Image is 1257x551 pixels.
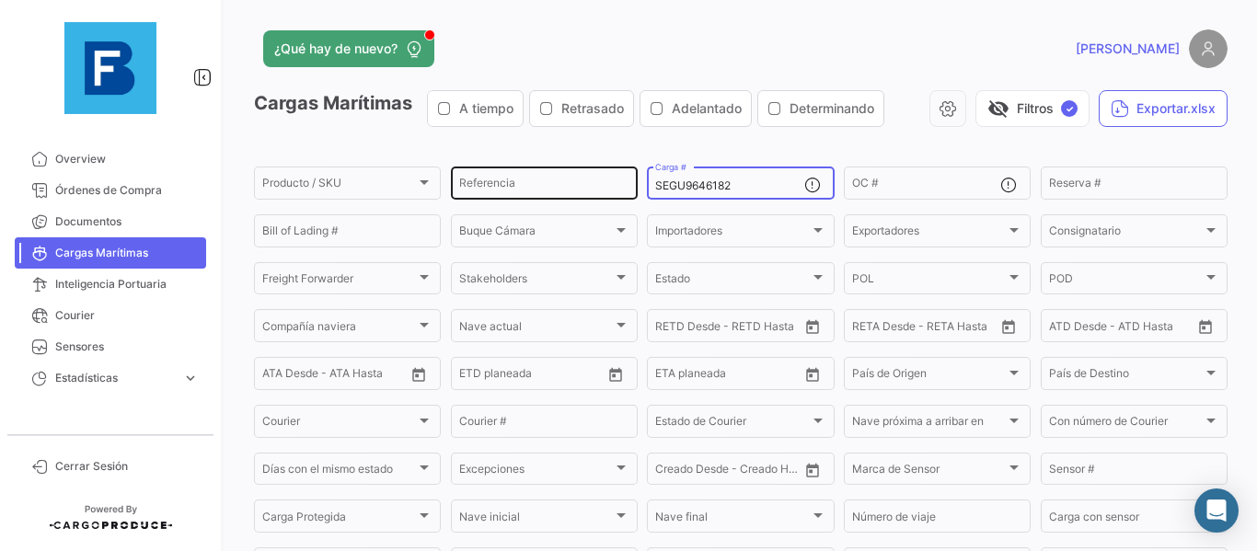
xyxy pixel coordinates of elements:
[55,307,199,324] span: Courier
[701,370,769,383] input: Hasta
[1061,100,1078,117] span: ✓
[262,418,416,430] span: Courier
[262,322,416,335] span: Compañía naviera
[1120,322,1188,335] input: ATD Hasta
[262,179,416,192] span: Producto / SKU
[987,98,1009,120] span: visibility_off
[64,22,156,114] img: 12429640-9da8-4fa2-92c4-ea5716e443d2.jpg
[15,300,206,331] a: Courier
[790,99,874,118] span: Determinando
[15,175,206,206] a: Órdenes de Compra
[655,513,809,526] span: Nave final
[55,245,199,261] span: Cargas Marítimas
[852,465,1006,478] span: Marca de Sensor
[1189,29,1228,68] img: placeholder-user.png
[15,143,206,175] a: Overview
[15,237,206,269] a: Cargas Marítimas
[655,370,688,383] input: Desde
[898,322,966,335] input: Hasta
[459,275,613,288] span: Stakeholders
[459,227,613,240] span: Buque Cámara
[55,276,199,293] span: Inteligencia Portuaria
[262,465,416,478] span: Días con el mismo estado
[1049,227,1203,240] span: Consignatario
[1049,513,1203,526] span: Carga con sensor
[15,331,206,362] a: Sensores
[459,465,613,478] span: Excepciones
[1049,418,1203,430] span: Con número de Courier
[852,322,885,335] input: Desde
[405,361,432,388] button: Open calendar
[1049,275,1203,288] span: POD
[254,90,890,127] h3: Cargas Marítimas
[1049,322,1107,335] input: ATD Desde
[799,456,826,484] button: Open calendar
[640,91,751,126] button: Adelantado
[799,361,826,388] button: Open calendar
[459,99,513,118] span: A tiempo
[655,418,809,430] span: Estado de Courier
[530,91,633,126] button: Retrasado
[852,370,1006,383] span: País de Origen
[731,465,799,478] input: Creado Hasta
[852,418,1006,430] span: Nave próxima a arribar en
[852,275,1006,288] span: POL
[262,513,416,526] span: Carga Protegida
[655,465,718,478] input: Creado Desde
[975,90,1090,127] button: visibility_offFiltros✓
[701,322,769,335] input: Hasta
[459,370,492,383] input: Desde
[55,370,175,386] span: Estadísticas
[262,275,416,288] span: Freight Forwarder
[55,151,199,167] span: Overview
[331,370,399,383] input: ATA Hasta
[1194,488,1239,533] div: Abrir Intercom Messenger
[182,370,199,386] span: expand_more
[263,30,434,67] button: ¿Qué hay de nuevo?
[274,40,398,58] span: ¿Qué hay de nuevo?
[1192,313,1219,340] button: Open calendar
[262,370,318,383] input: ATA Desde
[505,370,573,383] input: Hasta
[852,227,1006,240] span: Exportadores
[672,99,742,118] span: Adelantado
[55,339,199,355] span: Sensores
[459,322,613,335] span: Nave actual
[995,313,1022,340] button: Open calendar
[459,513,613,526] span: Nave inicial
[428,91,523,126] button: A tiempo
[602,361,629,388] button: Open calendar
[655,275,809,288] span: Estado
[1049,370,1203,383] span: País de Destino
[1099,90,1228,127] button: Exportar.xlsx
[655,322,688,335] input: Desde
[561,99,624,118] span: Retrasado
[758,91,883,126] button: Determinando
[55,213,199,230] span: Documentos
[15,269,206,300] a: Inteligencia Portuaria
[55,182,199,199] span: Órdenes de Compra
[15,206,206,237] a: Documentos
[55,458,199,475] span: Cerrar Sesión
[655,227,809,240] span: Importadores
[799,313,826,340] button: Open calendar
[1076,40,1180,58] span: [PERSON_NAME]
